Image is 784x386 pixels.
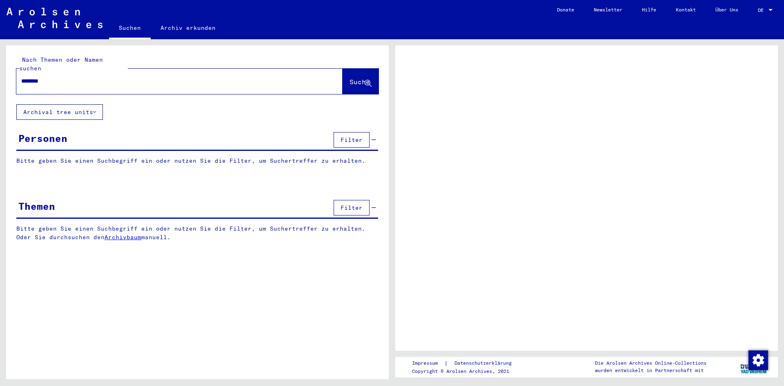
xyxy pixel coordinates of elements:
[151,18,225,38] a: Archiv erkunden
[595,367,706,374] p: wurden entwickelt in Partnerschaft mit
[595,359,706,367] p: Die Arolsen Archives Online-Collections
[448,359,521,368] a: Datenschutzerklärung
[412,359,444,368] a: Impressum
[350,78,370,86] span: Suche
[748,350,768,370] img: Zustimmung ändern
[16,224,379,242] p: Bitte geben Sie einen Suchbegriff ein oder nutzen Sie die Filter, um Suchertreffer zu erhalten. O...
[748,350,768,370] div: Zustimmung ändern
[105,233,141,241] a: Archivbaum
[109,18,151,39] a: Suchen
[343,69,379,94] button: Suche
[18,131,67,146] div: Personen
[334,132,370,148] button: Filter
[16,104,103,120] button: Archival tree units
[758,7,767,13] span: DE
[7,8,102,28] img: Arolsen_neg.svg
[19,56,103,72] mat-label: Nach Themen oder Namen suchen
[412,368,521,375] p: Copyright © Arolsen Archives, 2021
[18,199,55,213] div: Themen
[412,359,521,368] div: |
[341,204,363,211] span: Filter
[16,157,378,165] p: Bitte geben Sie einen Suchbegriff ein oder nutzen Sie die Filter, um Suchertreffer zu erhalten.
[739,357,769,377] img: yv_logo.png
[341,136,363,144] span: Filter
[334,200,370,215] button: Filter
